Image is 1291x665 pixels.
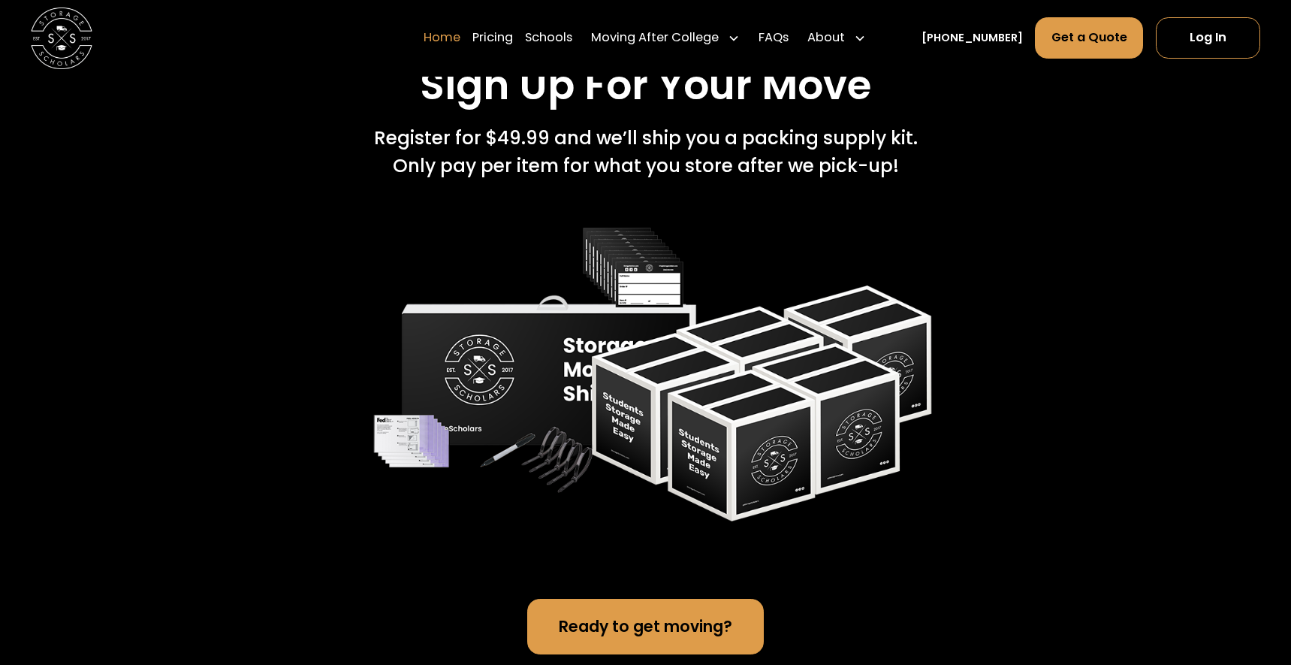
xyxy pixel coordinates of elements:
a: Home [424,17,460,60]
div: About [801,17,872,60]
div: Register for $49.99 and we’ll ship you a packing supply kit. Only pay per item for what you store... [374,125,918,180]
a: Pricing [472,17,513,60]
a: Ready to get moving? [527,599,764,654]
a: Get a Quote [1035,18,1143,59]
h2: Sign Up For Your Move [420,62,871,110]
div: Moving After College [585,17,747,60]
div: Moving After College [591,29,719,48]
a: FAQs [759,17,789,60]
a: Log In [1156,18,1260,59]
a: [PHONE_NUMBER] [921,30,1023,47]
div: About [807,29,845,48]
a: Schools [525,17,572,60]
img: Storage Scholars main logo [31,8,92,69]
